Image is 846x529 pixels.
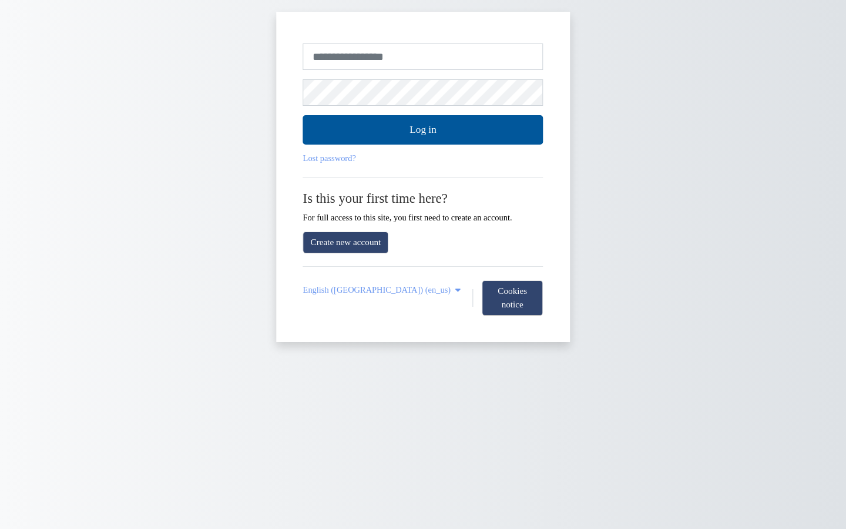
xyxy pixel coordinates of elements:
a: English (United States) ‎(en_us)‎ [303,285,464,295]
a: Create new account [303,232,389,253]
button: Cookies notice [482,280,543,316]
button: Log in [303,115,543,145]
div: For full access to this site, you first need to create an account. [303,190,543,222]
a: Lost password? [303,153,356,163]
h2: Is this your first time here? [303,190,543,206]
